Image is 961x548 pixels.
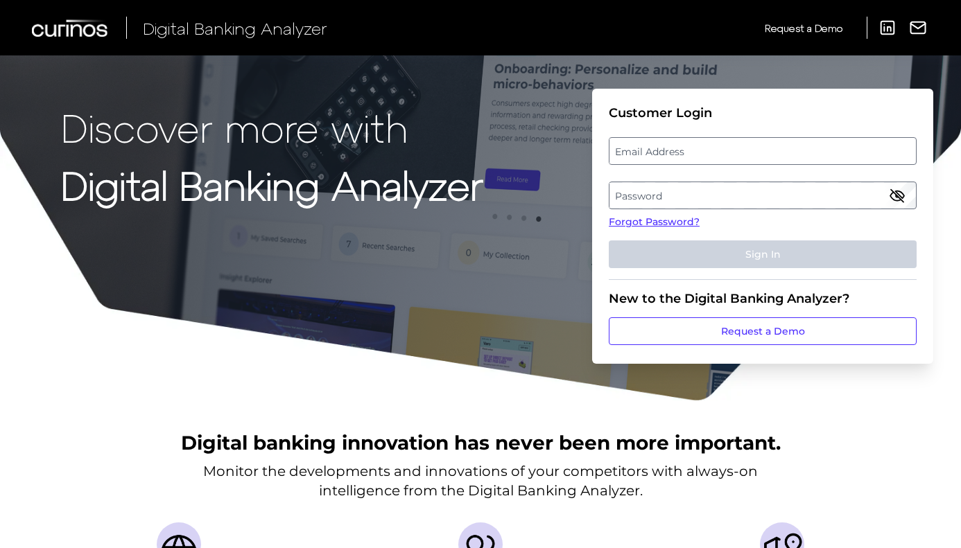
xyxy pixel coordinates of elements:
[609,183,915,208] label: Password
[181,430,781,456] h2: Digital banking innovation has never been more important.
[609,215,917,229] a: Forgot Password?
[203,461,758,500] p: Monitor the developments and innovations of your competitors with always-on intelligence from the...
[609,139,915,163] label: Email Address
[32,19,110,37] img: Curinos
[765,17,842,39] a: Request a Demo
[61,161,483,208] strong: Digital Banking Analyzer
[609,240,917,268] button: Sign In
[609,317,917,345] a: Request a Demo
[609,105,917,121] div: Customer Login
[143,18,327,38] span: Digital Banking Analyzer
[609,291,917,306] div: New to the Digital Banking Analyzer?
[61,105,483,149] p: Discover more with
[765,22,842,34] span: Request a Demo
